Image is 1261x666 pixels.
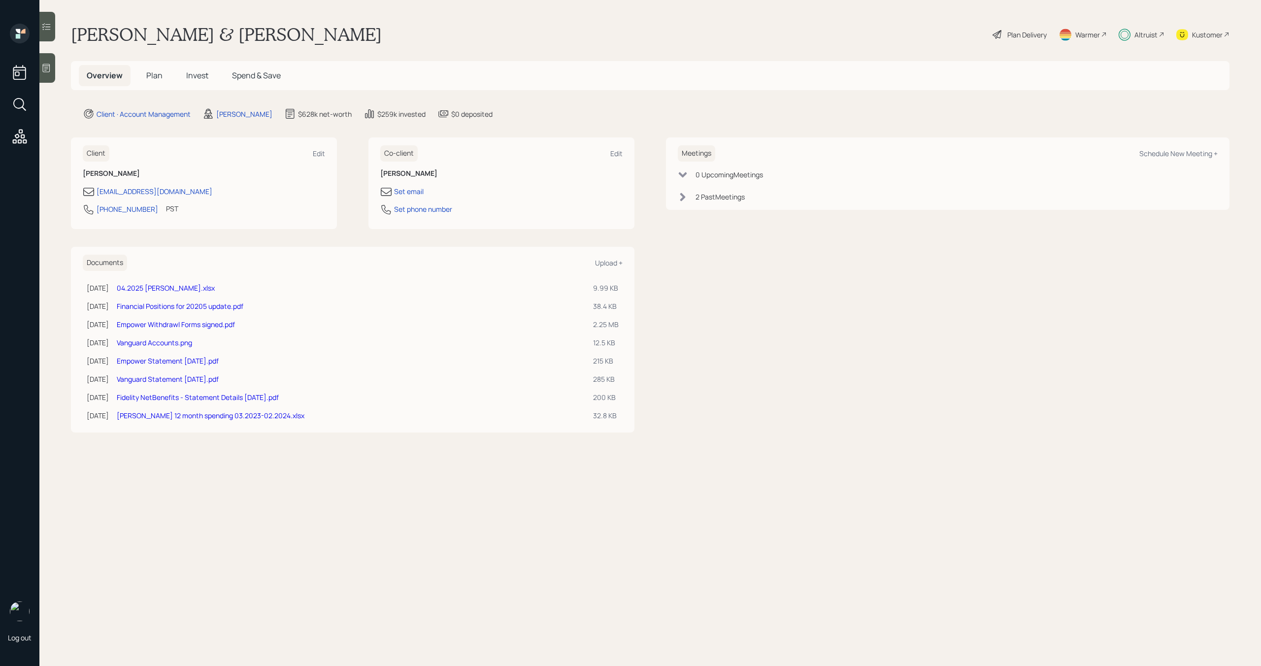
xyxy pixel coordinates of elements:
h1: [PERSON_NAME] & [PERSON_NAME] [71,24,382,45]
h6: [PERSON_NAME] [380,169,623,178]
div: [DATE] [87,392,109,402]
div: [DATE] [87,374,109,384]
div: $0 deposited [451,109,493,119]
img: michael-russo-headshot.png [10,601,30,621]
div: 285 KB [593,374,619,384]
div: 38.4 KB [593,301,619,311]
div: Kustomer [1192,30,1223,40]
h6: Meetings [678,145,715,162]
div: [PERSON_NAME] [216,109,272,119]
div: $259k invested [377,109,426,119]
a: Vanguard Accounts.png [117,338,192,347]
div: [DATE] [87,356,109,366]
a: Empower Statement [DATE].pdf [117,356,219,366]
div: Edit [610,149,623,158]
div: [DATE] [87,337,109,348]
div: Set phone number [394,204,452,214]
div: 2 Past Meeting s [696,192,745,202]
div: 215 KB [593,356,619,366]
div: 12.5 KB [593,337,619,348]
span: Overview [87,70,123,81]
div: [DATE] [87,283,109,293]
div: Set email [394,186,424,197]
div: PST [166,203,178,214]
h6: [PERSON_NAME] [83,169,325,178]
div: 2.25 MB [593,319,619,330]
div: [PHONE_NUMBER] [97,204,158,214]
a: Fidelity NetBenefits - Statement Details [DATE].pdf [117,393,279,402]
a: 04.2025 [PERSON_NAME].xlsx [117,283,215,293]
div: [DATE] [87,319,109,330]
div: Client · Account Management [97,109,191,119]
span: Plan [146,70,163,81]
a: Vanguard Statement [DATE].pdf [117,374,219,384]
div: Plan Delivery [1007,30,1047,40]
div: Schedule New Meeting + [1139,149,1218,158]
div: [DATE] [87,301,109,311]
div: [DATE] [87,410,109,421]
a: Empower Withdrawl Forms signed.pdf [117,320,235,329]
div: 32.8 KB [593,410,619,421]
h6: Documents [83,255,127,271]
div: 200 KB [593,392,619,402]
div: $628k net-worth [298,109,352,119]
a: Financial Positions for 20205 update.pdf [117,301,243,311]
div: Warmer [1075,30,1100,40]
a: [PERSON_NAME] 12 month spending 03.2023-02.2024.xlsx [117,411,304,420]
span: Spend & Save [232,70,281,81]
h6: Client [83,145,109,162]
div: Upload + [595,258,623,267]
div: [EMAIL_ADDRESS][DOMAIN_NAME] [97,186,212,197]
div: 0 Upcoming Meeting s [696,169,763,180]
div: Log out [8,633,32,642]
div: 9.99 KB [593,283,619,293]
h6: Co-client [380,145,418,162]
div: Edit [313,149,325,158]
span: Invest [186,70,208,81]
div: Altruist [1134,30,1158,40]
